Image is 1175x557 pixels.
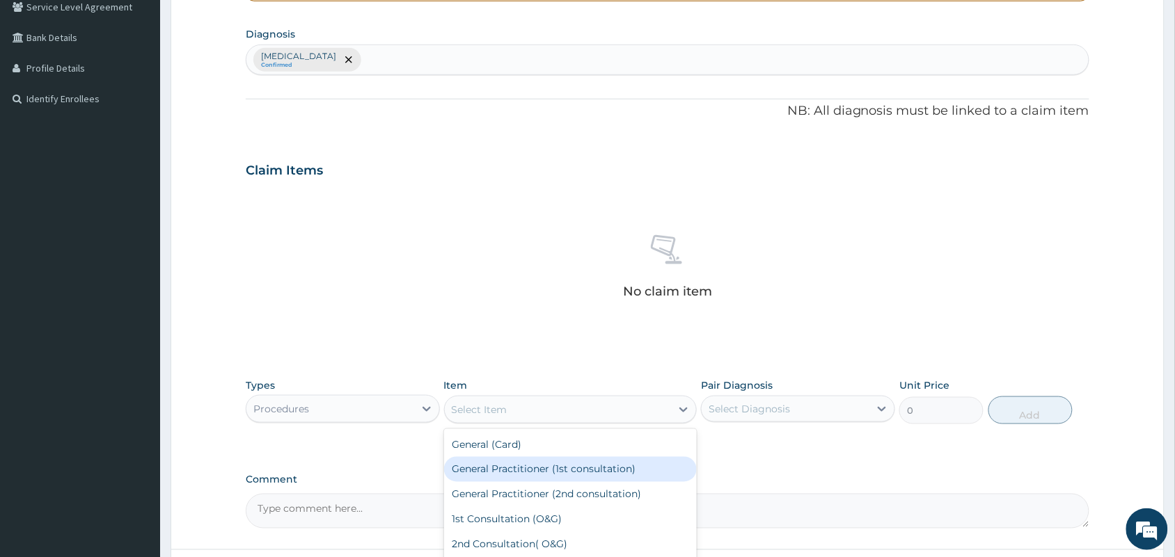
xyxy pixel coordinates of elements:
[342,54,355,66] span: remove selection option
[899,378,949,392] label: Unit Price
[81,175,192,316] span: We're online!
[246,380,275,391] label: Types
[623,284,712,298] p: No claim item
[444,532,697,557] div: 2nd Consultation( O&G)
[452,403,507,417] div: Select Item
[444,432,697,457] div: General (Card)
[444,457,697,482] div: General Practitioner (1st consultation)
[261,62,336,69] small: Confirmed
[228,7,262,40] div: Minimize live chat window
[7,380,265,428] textarea: Type your message and hit 'Enter'
[246,474,1089,486] label: Comment
[988,396,1073,424] button: Add
[444,507,697,532] div: 1st Consultation (O&G)
[246,163,323,179] h3: Claim Items
[253,402,309,416] div: Procedures
[72,78,234,96] div: Chat with us now
[246,27,295,41] label: Diagnosis
[709,402,790,416] div: Select Diagnosis
[444,482,697,507] div: General Practitioner (2nd consultation)
[701,378,773,392] label: Pair Diagnosis
[261,51,336,62] p: [MEDICAL_DATA]
[246,102,1089,120] p: NB: All diagnosis must be linked to a claim item
[26,70,56,104] img: d_794563401_company_1708531726252_794563401
[444,378,468,392] label: Item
